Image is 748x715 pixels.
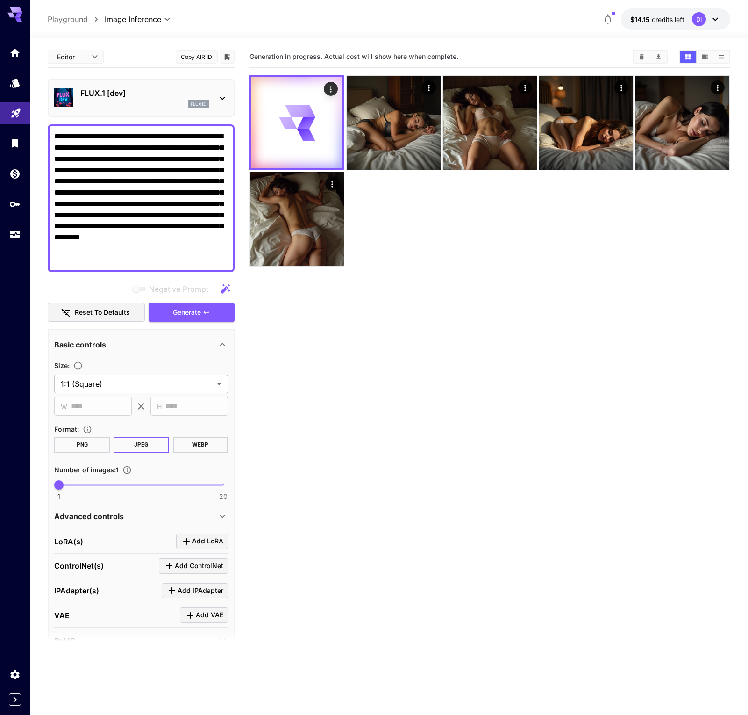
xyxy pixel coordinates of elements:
[630,15,652,23] span: $14.15
[157,401,162,412] span: H
[178,585,223,597] span: Add IPAdapter
[9,669,21,680] div: Settings
[162,583,228,599] button: Click to add IPAdapter
[347,76,441,170] img: 2Q==
[61,378,213,390] span: 1:1 (Square)
[54,629,228,652] div: PuLID
[173,437,228,453] button: WEBP
[70,361,86,370] button: Adjust the dimensions of the generated image by specifying its width and height in pixels, or sel...
[54,466,119,474] span: Number of images : 1
[614,80,628,94] div: Actions
[249,52,458,60] span: Generation in progress. Actual cost will show here when complete.
[48,14,88,25] a: Playground
[9,198,21,210] div: API Keys
[176,534,228,549] button: Click to add LoRA
[9,47,21,58] div: Home
[196,609,223,621] span: Add VAE
[633,50,668,64] div: Clear ImagesDownload All
[192,535,223,547] span: Add LoRA
[679,50,730,64] div: Show images in grid viewShow images in video viewShow images in list view
[635,76,729,170] img: 2Q==
[48,303,145,322] button: Reset to defaults
[79,425,96,434] button: Choose the file format for the output image.
[324,82,338,96] div: Actions
[9,693,21,706] button: Expand sidebar
[191,101,207,108] p: flux1d
[54,610,70,621] p: VAE
[443,76,537,170] img: Z
[518,80,532,94] div: Actions
[114,437,169,453] button: JPEG
[9,168,21,180] div: Wallet
[54,585,99,596] p: IPAdapter(s)
[9,229,21,240] div: Usage
[57,492,60,501] span: 1
[10,105,21,116] div: Playground
[680,51,696,63] button: Show images in grid view
[130,283,216,295] span: Negative prompts are not compatible with the selected model.
[149,303,235,322] button: Generate
[9,137,21,149] div: Library
[54,333,228,356] div: Basic controls
[54,536,83,547] p: LoRA(s)
[697,51,713,63] button: Show images in video view
[54,511,124,522] p: Advanced controls
[54,361,70,369] span: Size :
[54,560,104,571] p: ControlNet(s)
[173,307,201,318] span: Generate
[57,52,86,62] span: Editor
[223,51,231,62] button: Add to library
[105,14,161,25] span: Image Inference
[54,84,228,112] div: FLUX.1 [dev]flux1d
[692,12,706,26] div: DI
[159,558,228,574] button: Click to add ControlNet
[652,15,684,23] span: credits left
[175,560,223,572] span: Add ControlNet
[176,50,218,64] button: Copy AIR ID
[326,177,340,191] div: Actions
[54,339,106,350] p: Basic controls
[621,8,730,30] button: $14.14716DI
[219,492,228,501] span: 20
[9,77,21,89] div: Models
[713,51,729,63] button: Show images in list view
[61,401,67,412] span: W
[54,425,79,433] span: Format :
[250,172,344,266] img: 9k=
[539,76,633,170] img: 9k=
[634,51,650,63] button: Clear Images
[54,437,110,453] button: PNG
[422,80,436,94] div: Actions
[119,465,135,475] button: Specify how many images to generate in a single request. Each image generation will be charged se...
[80,87,209,99] p: FLUX.1 [dev]
[180,607,228,623] button: Click to add VAE
[711,80,725,94] div: Actions
[650,51,667,63] button: Download All
[48,14,105,25] nav: breadcrumb
[149,283,208,295] span: Negative Prompt
[630,14,684,24] div: $14.14716
[54,505,228,527] div: Advanced controls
